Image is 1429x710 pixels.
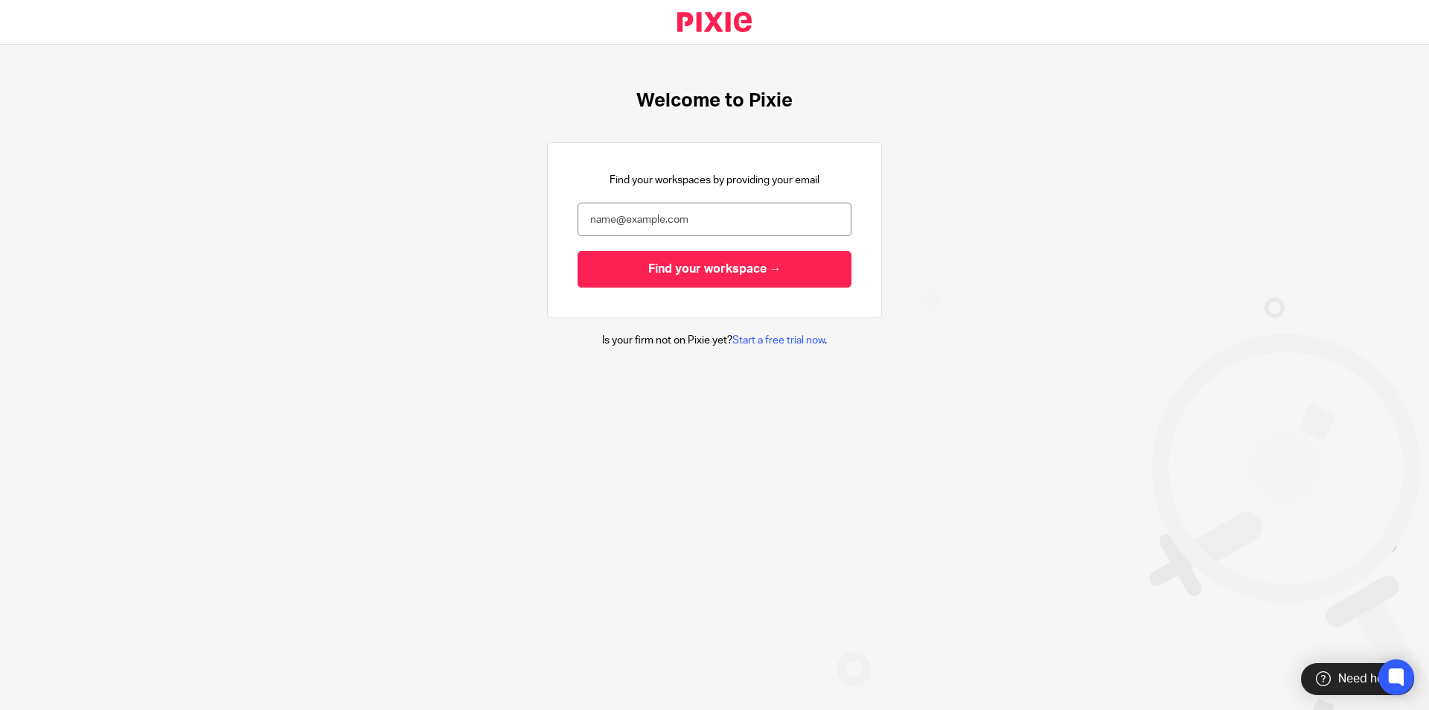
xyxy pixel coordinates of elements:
input: Find your workspace → [578,251,851,288]
p: Is your firm not on Pixie yet? . [602,333,827,348]
div: Need help? [1301,663,1414,695]
input: name@example.com [578,203,851,236]
a: Start a free trial now [732,335,825,346]
h1: Welcome to Pixie [636,89,793,112]
p: Find your workspaces by providing your email [610,173,819,188]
